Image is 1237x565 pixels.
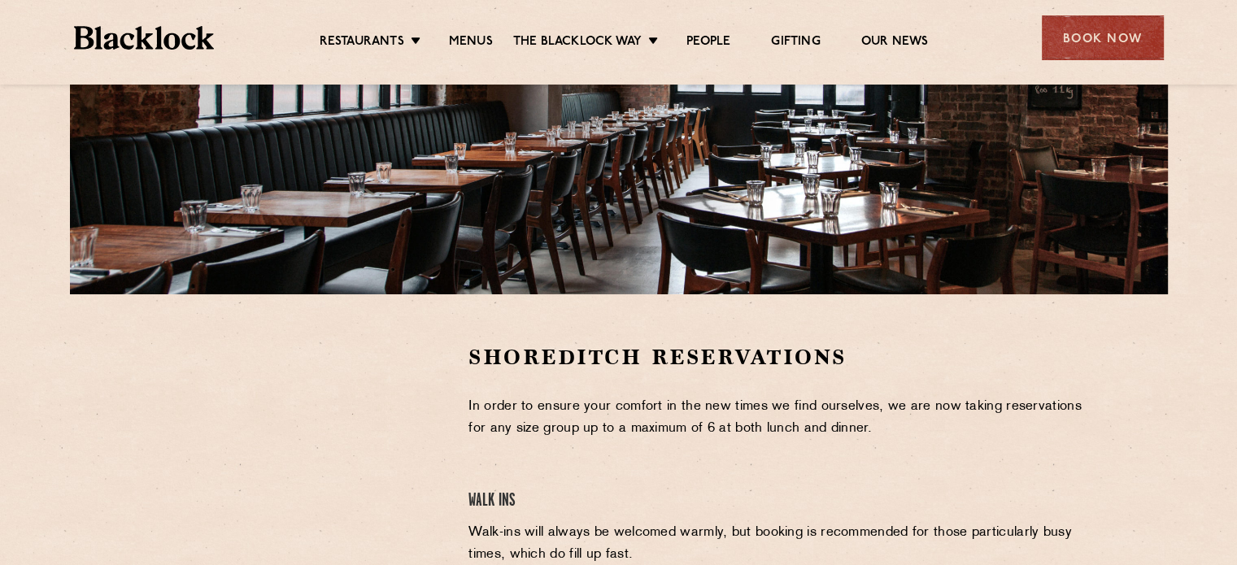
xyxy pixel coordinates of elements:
[686,34,730,50] a: People
[1042,15,1164,60] div: Book Now
[771,34,820,50] a: Gifting
[513,34,642,50] a: The Blacklock Way
[468,396,1092,440] p: In order to ensure your comfort in the new times we find ourselves, we are now taking reservation...
[320,34,404,50] a: Restaurants
[861,34,929,50] a: Our News
[468,490,1092,512] h4: Walk Ins
[449,34,493,50] a: Menus
[74,26,215,50] img: BL_Textured_Logo-footer-cropped.svg
[468,343,1092,372] h2: Shoreditch Reservations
